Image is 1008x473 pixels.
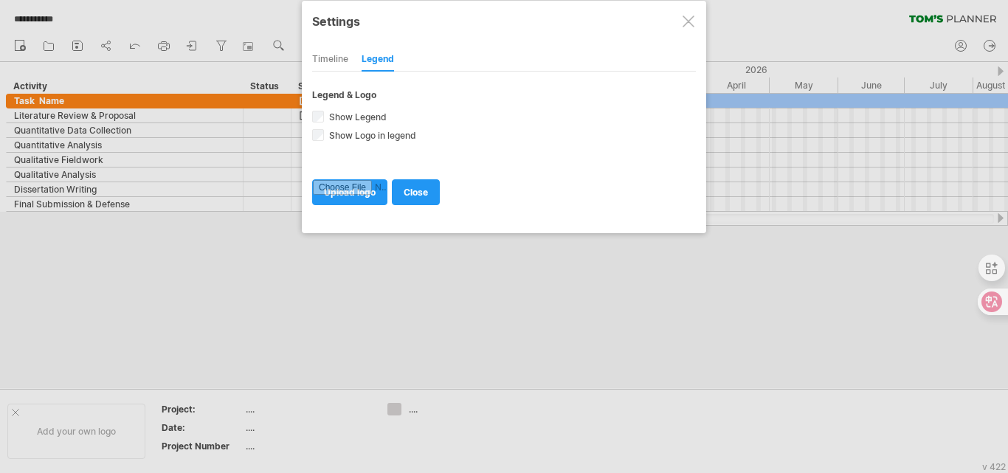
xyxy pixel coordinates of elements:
div: Legend & Logo [312,89,696,100]
span: upload logo [324,187,376,198]
span: Show Logo in legend [326,130,416,141]
a: upload logo [312,179,387,205]
span: Show Legend [326,111,387,122]
span: close [404,187,428,198]
div: Legend [362,48,394,72]
div: Timeline [312,48,348,72]
div: Settings [312,7,696,34]
a: close [392,179,440,205]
